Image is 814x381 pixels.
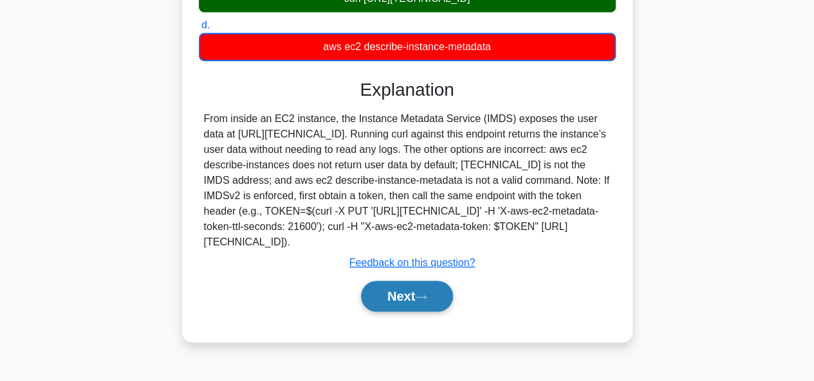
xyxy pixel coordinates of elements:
[349,257,476,268] a: Feedback on this question?
[199,33,616,61] div: aws ec2 describe-instance-metadata
[201,19,210,30] span: d.
[204,111,611,250] div: From inside an EC2 instance, the Instance Metadata Service (IMDS) exposes the user data at [URL][...
[207,79,608,101] h3: Explanation
[361,281,453,312] button: Next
